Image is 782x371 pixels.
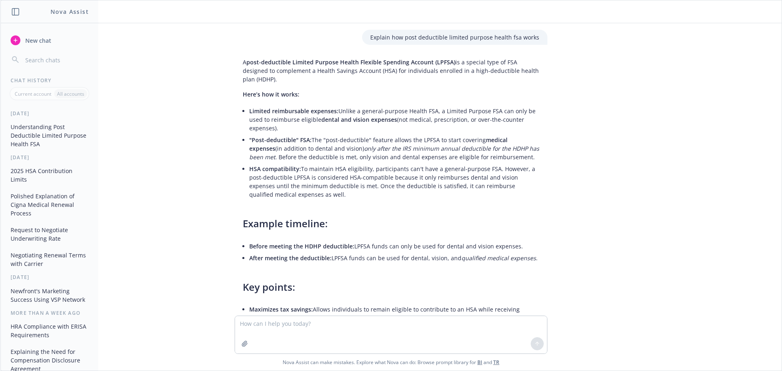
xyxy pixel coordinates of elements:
[249,165,301,173] span: HSA compatibility:
[1,110,98,117] div: [DATE]
[249,145,539,161] em: only after the IRS minimum annual deductible for the HDHP has been met
[249,240,539,252] li: LPFSA funds can only be used for dental and vision expenses.
[24,54,88,66] input: Search chats
[249,252,539,264] li: LPFSA funds can be used for dental, vision, and .
[57,90,84,97] p: All accounts
[7,33,92,48] button: New chat
[370,33,539,42] p: Explain how post deductible limited purpose health fsa works
[243,90,299,98] span: Here’s how it works:
[7,223,92,245] button: Request to Negotiate Underwriting Rate
[321,116,397,123] span: dental and vision expenses
[249,254,332,262] span: After meeting the deductible:
[4,354,778,371] span: Nova Assist can make mistakes. Explore what Nova can do: Browse prompt library for and
[243,280,539,294] h3: Key points:
[493,359,499,366] a: TR
[461,254,536,262] em: qualified medical expenses
[7,248,92,270] button: Negotiating Renewal Terms with Carrier
[249,242,354,250] span: Before meeting the HDHP deductible:
[249,136,539,161] p: The "post-deductible" feature allows the LPFSA to start covering (in addition to dental and visio...
[24,36,51,45] span: New chat
[249,136,312,144] span: "Post-deductible" FSA:
[477,359,482,366] a: BI
[249,303,539,324] li: Allows individuals to remain eligible to contribute to an HSA while receiving additional tax-free...
[249,107,539,132] p: Unlike a general-purpose Health FSA, a Limited Purpose FSA can only be used to reimburse eligible...
[7,284,92,306] button: Newfront's Marketing Success Using VSP Network
[246,58,455,66] span: post-deductible Limited Purpose Health Flexible Spending Account (LPFSA)
[51,7,89,16] h1: Nova Assist
[1,310,98,316] div: More than a week ago
[1,154,98,161] div: [DATE]
[7,120,92,151] button: Understanding Post Deductible Limited Purpose Health FSA
[249,305,313,313] span: Maximizes tax savings:
[1,274,98,281] div: [DATE]
[243,217,539,231] h3: Example timeline:
[1,77,98,84] div: Chat History
[15,90,51,97] p: Current account
[7,320,92,342] button: HRA Compliance with ERISA Requirements
[249,107,338,115] span: Limited reimbursable expenses:
[249,165,539,199] p: To maintain HSA eligibility, participants can't have a general-purpose FSA. However, a post-deduc...
[7,164,92,186] button: 2025 HSA Contribution Limits
[243,58,539,83] p: A is a special type of FSA designed to complement a Health Savings Account (HSA) for individuals ...
[7,189,92,220] button: Polished Explanation of Cigna Medical Renewal Process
